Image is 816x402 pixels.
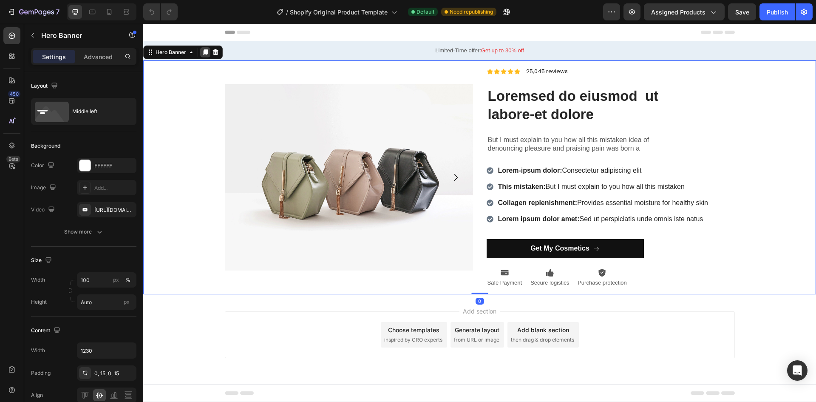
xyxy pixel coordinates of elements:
[31,391,43,399] div: Align
[728,3,756,20] button: Save
[355,190,565,200] p: Sed ut perspiciatis unde omnis iste natus
[94,162,134,170] div: FFFFFF
[77,343,136,358] input: Auto
[416,8,434,16] span: Default
[3,3,63,20] button: 7
[767,8,788,17] div: Publish
[368,312,431,320] span: then drag & drop elements
[345,112,521,130] p: But I must explain to you how all this mistaken idea of denouncing pleasure and praising pain was...
[123,275,133,285] button: px
[355,191,436,199] strong: Lorem ipsum dolor amet:
[450,8,493,16] span: Need republishing
[31,204,57,216] div: Video
[94,370,134,377] div: 0, 15, 0, 15
[306,147,320,160] button: Carousel Next Arrow
[344,63,522,101] h2: Loremsed do eiusmod ut labore-et dolore
[387,256,426,263] p: Secure logistics
[787,360,807,381] div: Open Intercom Messenger
[374,302,426,311] div: Add blank section
[31,255,54,266] div: Size
[94,184,134,192] div: Add...
[72,102,124,121] div: Middle left
[124,299,130,305] span: px
[31,80,59,92] div: Layout
[290,8,388,17] span: Shopify Original Product Template
[651,8,705,17] span: Assigned Products
[759,3,795,20] button: Publish
[434,256,484,263] p: Purchase protection
[644,3,725,20] button: Assigned Products
[143,3,178,20] div: Undo/Redo
[111,275,121,285] button: %
[94,206,134,214] div: [URL][DOMAIN_NAME]
[31,298,47,306] label: Height
[31,224,136,239] button: Show more
[383,44,425,51] p: 25,045 reviews
[8,91,20,97] div: 450
[286,8,288,17] span: /
[355,159,402,166] strong: This mistaken:
[77,294,136,310] input: px
[6,156,20,163] div: Beta
[332,274,341,281] div: 0
[31,160,56,171] div: Color
[42,52,66,61] p: Settings
[355,174,565,184] p: Provides essential moisture for healthy skin
[245,302,296,311] div: Choose templates
[125,276,130,284] div: %
[344,256,379,263] p: Safe Payment
[316,283,357,292] span: Add section
[56,7,59,17] p: 7
[31,276,45,284] label: Width
[31,325,62,336] div: Content
[355,175,434,182] strong: Collagen replenishment:
[312,302,356,311] div: Generate layout
[41,30,113,40] p: Hero Banner
[31,142,60,150] div: Background
[355,142,565,152] p: Consectetur adipiscing elit
[143,24,816,402] iframe: Design area
[113,276,119,284] div: px
[241,312,299,320] span: inspired by CRO experts
[31,347,45,354] div: Width
[31,182,58,194] div: Image
[387,220,446,229] div: Get My Cosmetics
[84,52,113,61] p: Advanced
[311,312,356,320] span: from URL or image
[11,25,45,32] div: Hero Banner
[735,9,749,16] span: Save
[355,158,565,168] p: But I must explain to you how all this mistaken
[31,369,51,377] div: Padding
[343,215,501,234] button: Get My Cosmetics
[64,228,104,236] div: Show more
[77,272,136,288] input: px%
[355,143,419,150] strong: Lorem-ipsum dolor:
